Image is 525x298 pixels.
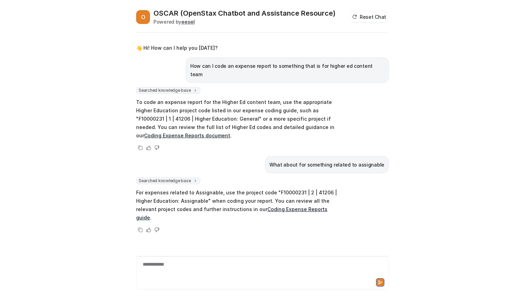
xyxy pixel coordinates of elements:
[153,18,335,25] div: Powered by
[350,12,389,22] button: Reset Chat
[136,98,339,140] p: To code an expense report for the Higher Ed content team, use the appropriate Higher Education pr...
[144,132,230,138] a: Coding Expense Reports document
[136,188,339,222] p: For expenses related to Assignable, use the project code "F10000231 | 2 | 41206 | Higher Educatio...
[153,8,335,18] h2: OSCAR (OpenStax Chatbot and Assistance Resource)
[136,177,200,184] span: Searched knowledge base
[136,44,218,52] p: 👋 Hi! How can I help you [DATE]?
[190,62,384,79] p: How can I code an expense report to something that is for higher ed content team
[136,87,200,94] span: Searched knowledge base
[136,10,150,24] span: O
[269,161,384,169] p: What about for something related to assignable
[181,19,195,25] b: eesel
[136,206,327,220] a: Coding Expense Reports guide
